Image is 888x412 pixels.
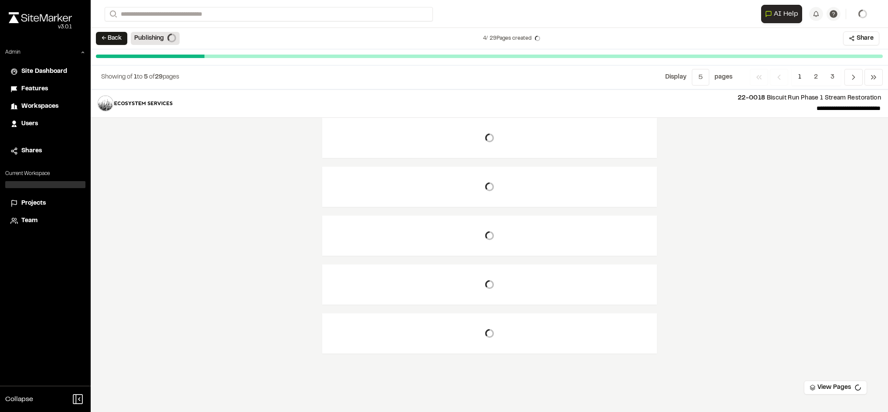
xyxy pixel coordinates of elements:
span: 5 [144,75,148,80]
span: Shares [21,146,42,156]
p: Biscuit Run Phase 1 Stream Restoration [180,93,881,103]
span: Team [21,216,37,226]
span: 29 Pages created [490,34,531,42]
button: View Pages [804,381,867,395]
span: Workspaces [21,102,58,111]
span: Collapse [5,394,33,405]
a: Shares [10,146,80,156]
nav: Navigation [750,69,883,86]
p: Current Workspace [5,170,85,178]
button: ← Back [96,32,127,45]
button: Search [105,7,120,21]
button: Share [843,31,879,45]
img: rebrand.png [9,12,72,23]
div: Publishing [131,32,180,45]
p: Admin [5,48,20,56]
p: page s [714,72,732,82]
img: file [98,96,174,111]
a: Projects [10,199,80,208]
span: Users [21,119,38,129]
span: 3 [824,69,841,86]
a: Team [10,216,80,226]
button: 5 [692,69,709,86]
span: Showing of [101,75,134,80]
span: AI Help [774,9,798,19]
button: Open AI Assistant [761,5,802,23]
span: 1 [134,75,137,80]
p: to of pages [101,72,179,82]
span: 2 [807,69,824,86]
div: Oh geez...please don't... [9,23,72,31]
span: 1 [792,69,808,86]
p: Display [665,72,687,82]
a: Features [10,84,80,94]
p: 4 / [483,34,531,42]
span: 22-0018 [738,96,765,101]
span: Features [21,84,48,94]
span: Projects [21,199,46,208]
span: Site Dashboard [21,67,67,76]
span: 29 [155,75,163,80]
a: Workspaces [10,102,80,111]
a: Site Dashboard [10,67,80,76]
div: Open AI Assistant [761,5,806,23]
a: Users [10,119,80,129]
